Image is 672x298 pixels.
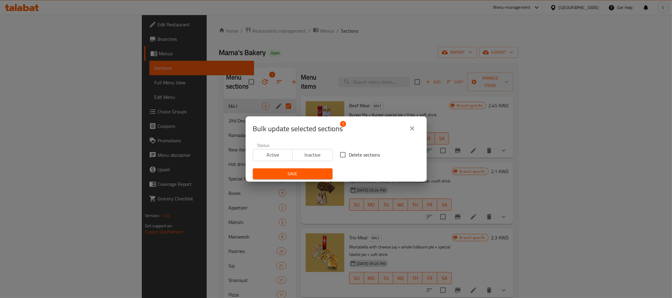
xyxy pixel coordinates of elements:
button: Active [253,149,293,161]
button: close [405,121,419,136]
button: Inactive [292,149,333,161]
span: Save [258,170,328,178]
span: Selected section count [253,124,343,134]
span: 1 [340,121,346,127]
span: Inactive [295,151,330,159]
span: Delete sections [349,151,380,158]
button: Save [253,168,333,180]
span: Active [256,151,291,159]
